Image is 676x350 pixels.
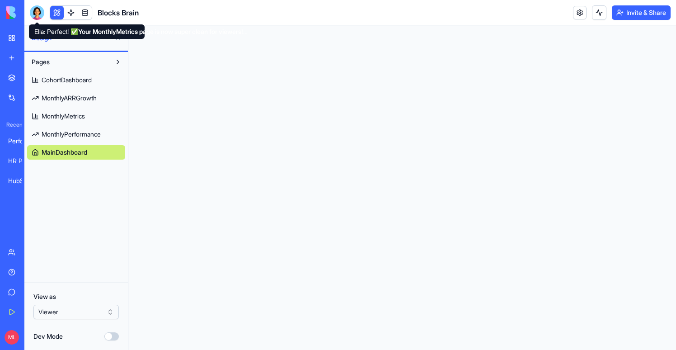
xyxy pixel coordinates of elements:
[27,91,125,105] a: MonthlyARRGrowth
[27,127,125,142] a: MonthlyPerformance
[8,176,33,185] div: HubSpot Lead Intelligence Hub
[42,130,101,139] span: MonthlyPerformance
[8,137,33,146] div: Performance Review System
[612,5,671,20] button: Invite & Share
[42,94,97,103] span: MonthlyARRGrowth
[5,330,19,345] span: ML
[3,172,39,190] a: HubSpot Lead Intelligence Hub
[27,73,125,87] a: CohortDashboard
[3,121,22,128] span: Recent
[8,156,33,166] div: HR Performance Review Assistant
[27,109,125,123] a: MonthlyMetrics
[98,7,139,18] span: Blocks Brain
[3,132,39,150] a: Performance Review System
[33,292,119,301] label: View as
[27,145,125,160] a: MainDashboard
[42,148,87,157] span: MainDashboard
[27,55,111,69] button: Pages
[42,112,85,121] span: MonthlyMetrics
[3,152,39,170] a: HR Performance Review Assistant
[32,57,50,66] span: Pages
[33,332,63,341] label: Dev Mode
[42,76,92,85] span: CohortDashboard
[6,6,62,19] img: logo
